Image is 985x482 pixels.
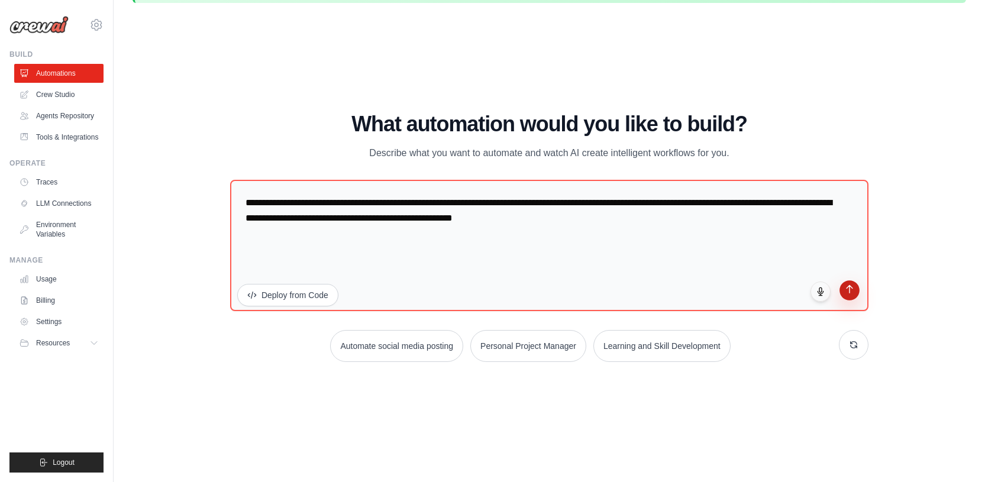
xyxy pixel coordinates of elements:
button: Personal Project Manager [470,330,586,362]
div: Manage [9,255,104,265]
a: LLM Connections [14,194,104,213]
div: Build [9,50,104,59]
p: Describe what you want to automate and watch AI create intelligent workflows for you. [351,145,748,161]
button: Learning and Skill Development [593,330,731,362]
button: Deploy from Code [237,284,338,306]
a: Automations [14,64,104,83]
a: Environment Variables [14,215,104,244]
span: Logout [53,458,75,467]
iframe: Chat Widget [926,425,985,482]
button: Logout [9,452,104,473]
button: Resources [14,334,104,352]
a: Traces [14,173,104,192]
button: Automate social media posting [330,330,463,362]
h1: What automation would you like to build? [230,112,868,136]
a: Billing [14,291,104,310]
a: Settings [14,312,104,331]
a: Crew Studio [14,85,104,104]
span: Resources [36,338,70,348]
a: Usage [14,270,104,289]
div: Operate [9,158,104,168]
a: Agents Repository [14,106,104,125]
img: Logo [9,16,69,34]
a: Tools & Integrations [14,128,104,147]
